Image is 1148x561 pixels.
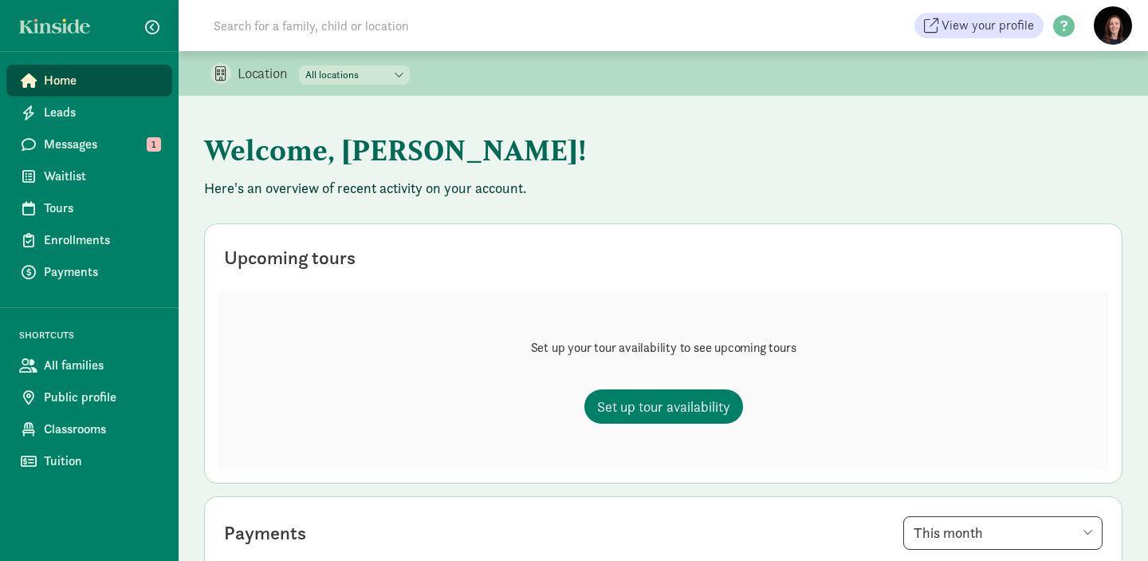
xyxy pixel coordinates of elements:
input: Search for a family, child or location [204,10,651,41]
span: All families [44,356,159,375]
a: Leads [6,97,172,128]
span: Tuition [44,452,159,471]
span: Public profile [44,388,159,407]
a: Set up tour availability [584,389,743,424]
span: Set up tour availability [597,396,730,417]
span: Leads [44,103,159,122]
span: Enrollments [44,231,159,250]
p: Here's an overview of recent activity on your account. [204,179,1122,198]
span: Messages [44,135,159,154]
p: Location [238,64,299,83]
div: Payments [224,519,306,547]
a: Tuition [6,445,172,477]
a: View your profile [914,13,1044,38]
span: Waitlist [44,167,159,186]
span: Home [44,71,159,90]
span: Classrooms [44,420,159,439]
a: Messages 1 [6,128,172,160]
p: Set up your tour availability to see upcoming tours [531,338,796,358]
a: Waitlist [6,160,172,192]
a: Payments [6,256,172,288]
a: Classrooms [6,413,172,445]
a: Public profile [6,381,172,413]
a: Home [6,65,172,97]
h1: Welcome, [PERSON_NAME]! [204,121,993,179]
span: Payments [44,263,159,282]
span: Tours [44,199,159,218]
div: Upcoming tours [224,243,356,272]
a: All families [6,350,172,381]
a: Tours [6,192,172,224]
span: 1 [147,137,161,152]
span: View your profile [942,16,1034,35]
a: Enrollments [6,224,172,256]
